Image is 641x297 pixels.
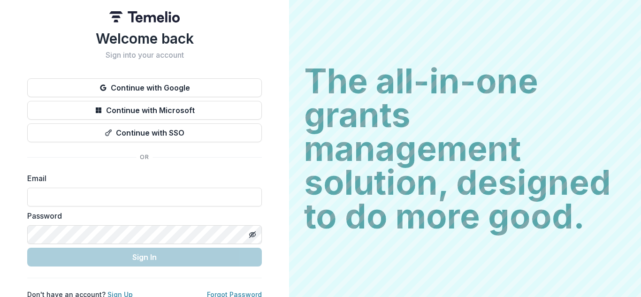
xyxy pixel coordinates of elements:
h1: Welcome back [27,30,262,47]
button: Continue with Google [27,78,262,97]
img: Temelio [109,11,180,23]
button: Toggle password visibility [245,227,260,242]
button: Sign In [27,248,262,267]
h2: Sign into your account [27,51,262,60]
label: Email [27,173,256,184]
label: Password [27,210,256,221]
button: Continue with SSO [27,123,262,142]
button: Continue with Microsoft [27,101,262,120]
